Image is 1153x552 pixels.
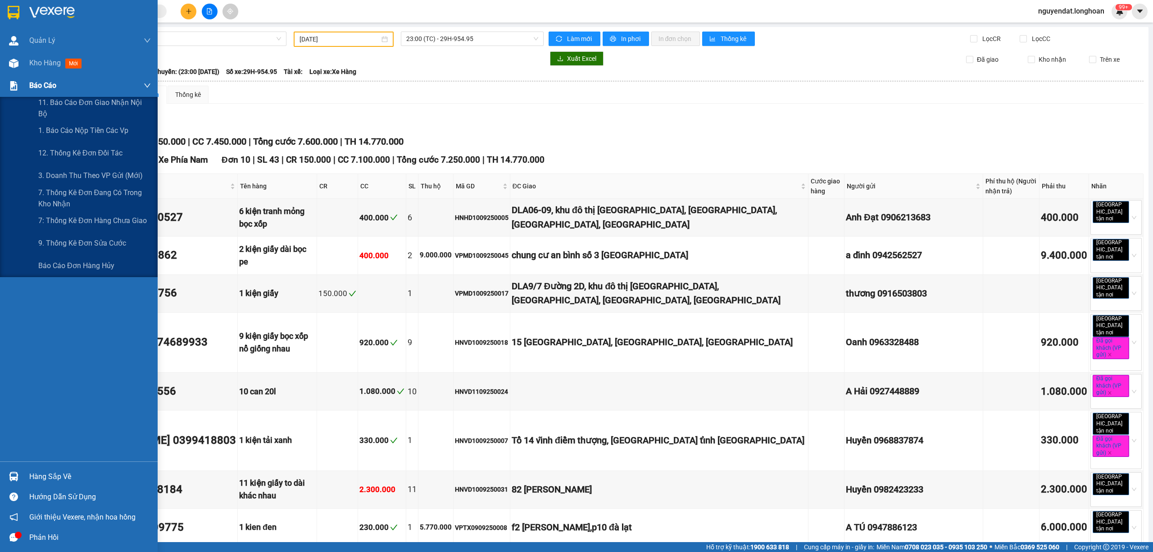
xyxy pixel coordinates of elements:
[808,174,844,199] th: Cước giao hàng
[139,136,186,147] span: CR 150.000
[281,155,284,165] span: |
[186,8,192,14] span: plus
[454,509,510,547] td: VPTX0909250008
[286,155,331,165] span: CR 150.000
[1093,315,1129,337] span: [GEOGRAPHIC_DATA] tận nơi
[338,155,390,165] span: CC 7.100.000
[1031,5,1112,17] span: nguyendat.longhoan
[973,55,1002,64] span: Đã giao
[454,275,510,313] td: VPMD1009250017
[1093,337,1129,359] span: Đã gọi khách (VP gửi)
[702,32,755,46] button: bar-chartThống kê
[154,67,219,77] span: Chuyến: (23:00 [DATE])
[454,199,510,237] td: HNHD1009250005
[550,51,604,66] button: downloadXuất Excel
[846,483,981,497] div: Huyền 0982423233
[29,59,61,67] span: Kho hàng
[621,34,642,44] span: In phơi
[1115,217,1119,221] span: close
[1093,201,1129,223] span: [GEOGRAPHIC_DATA] tận nơi
[408,521,417,534] div: 1
[1028,34,1052,44] span: Lọc CC
[9,493,18,501] span: question-circle
[905,543,987,551] strong: 0708 023 035 - 0935 103 250
[512,248,807,262] div: chung cư an bình số 3 [GEOGRAPHIC_DATA]
[406,32,539,46] span: 23:00 (TC) - 29H-954.95
[65,59,82,68] span: mới
[397,155,480,165] span: Tổng cước 7.250.000
[9,81,18,91] img: solution-icon
[876,542,987,552] span: Miền Nam
[1091,181,1141,191] div: Nhãn
[390,214,398,221] span: check
[455,436,508,446] div: HNVD1009250007
[1040,174,1089,199] th: Phải thu
[1021,543,1059,551] strong: 0369 525 060
[556,36,563,43] span: sync
[222,155,250,165] span: Đơn 10
[804,542,874,552] span: Cung cấp máy in - giấy in:
[709,36,717,43] span: bar-chart
[454,471,510,509] td: HNVD1009250031
[1093,435,1129,457] span: Đã gọi khách (VP gửi)
[29,511,136,523] span: Giới thiệu Vexere, nhận hoa hồng
[1035,55,1070,64] span: Kho nhận
[86,432,236,449] div: [PERSON_NAME] 0399418803
[144,82,151,89] span: down
[1066,542,1067,552] span: |
[482,155,485,165] span: |
[38,187,151,210] span: 7. Thống kê đơn đang có trong kho nhận
[239,434,315,447] div: 1 kiện tải xanh
[359,250,404,262] div: 400.000
[420,522,452,533] div: 5.770.000
[1116,7,1124,15] img: icon-new-feature
[1041,520,1087,535] div: 6.000.000
[557,55,563,63] span: download
[512,279,807,308] div: DLA9/7 Đường 2D, khu đô thị [GEOGRAPHIC_DATA], [GEOGRAPHIC_DATA], [GEOGRAPHIC_DATA], [GEOGRAPHIC_...
[1115,4,1132,10] sup: 521
[222,4,238,19] button: aim
[846,248,981,262] div: a dĩnh 0942562527
[144,37,151,44] span: down
[706,542,789,552] span: Hỗ trợ kỹ thuật:
[1115,255,1119,259] span: close
[408,287,417,300] div: 1
[418,174,454,199] th: Thu hộ
[239,477,315,502] div: 11 kiện giấy to dài khác nhau
[983,174,1040,199] th: Phí thu hộ (Người nhận trả)
[317,174,358,199] th: CR
[1093,375,1129,397] span: Đã gọi khách (VP gửi)
[1115,429,1119,433] span: close
[1115,330,1119,335] span: close
[226,67,277,77] span: Số xe: 29H-954.95
[846,210,981,224] div: Anh Đạt 0906213683
[9,533,18,542] span: message
[1041,384,1087,400] div: 1.080.000
[408,385,417,398] div: 10
[206,8,213,14] span: file-add
[455,387,508,397] div: HNVD1109250024
[300,34,380,44] input: 11/09/2025
[284,67,303,77] span: Tài xế:
[454,411,510,470] td: HNVD1009250007
[1136,7,1144,15] span: caret-down
[238,174,317,199] th: Tên hàng
[1041,482,1087,497] div: 2.300.000
[257,155,279,165] span: SL 43
[994,542,1059,552] span: Miền Bắc
[610,36,617,43] span: printer
[1132,4,1148,19] button: caret-down
[38,215,147,226] span: 7: Thống kê đơn hàng chưa giao
[408,249,417,262] div: 2
[349,290,356,297] span: check
[846,384,981,398] div: A Hải 0927448889
[1093,239,1129,261] span: [GEOGRAPHIC_DATA] tận nơi
[253,155,255,165] span: |
[392,155,395,165] span: |
[340,136,342,147] span: |
[192,136,246,147] span: CC 7.450.000
[9,513,18,521] span: notification
[29,80,56,91] span: Báo cáo
[567,54,596,64] span: Xuất Excel
[847,181,974,191] span: Người gửi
